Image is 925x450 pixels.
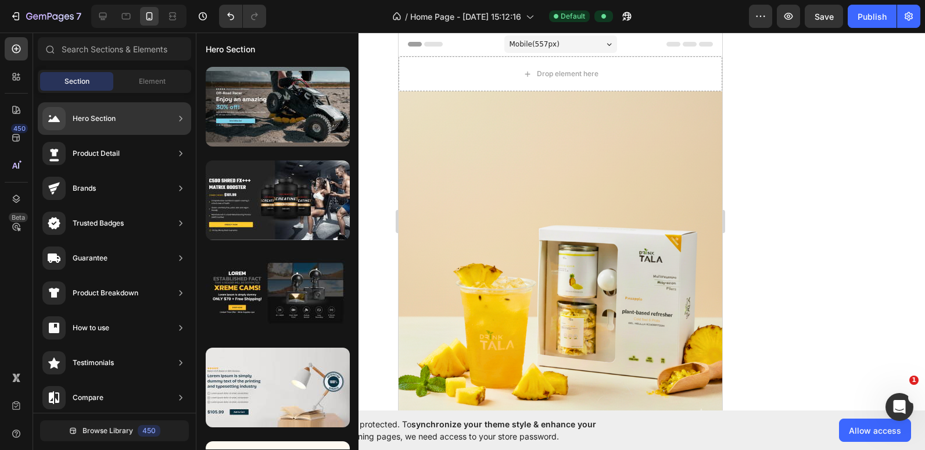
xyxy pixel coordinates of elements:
span: Save [815,12,834,22]
div: Hero Section [73,113,116,124]
div: Guarantee [73,252,107,264]
div: Testimonials [73,357,114,369]
span: 1 [909,376,919,385]
span: Home Page - [DATE] 15:12:16 [410,10,521,23]
div: 450 [138,425,160,437]
div: Beta [9,213,28,222]
span: Browse Library [83,426,133,436]
span: Section [64,76,89,87]
div: Undo/Redo [219,5,266,28]
button: Save [805,5,843,28]
div: Publish [858,10,887,23]
div: Trusted Badges [73,217,124,229]
div: 450 [11,124,28,133]
button: Allow access [839,419,911,442]
div: Brands [73,183,96,194]
span: Your page is password protected. To when designing pages, we need access to your store password. [270,418,641,442]
span: / [405,10,408,23]
div: Compare [73,392,103,403]
iframe: Design area [399,33,722,410]
span: Default [561,11,585,22]
span: Allow access [849,424,901,437]
span: Element [139,76,166,87]
span: synchronize your theme style & enhance your experience [270,419,596,441]
button: 7 [5,5,87,28]
div: Product Breakdown [73,287,138,299]
input: Search Sections & Elements [38,37,191,60]
p: 7 [76,9,81,23]
iframe: Intercom live chat [885,393,913,421]
button: Publish [848,5,897,28]
button: Browse Library450 [40,420,189,441]
div: How to use [73,322,109,334]
div: Product Detail [73,148,120,159]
